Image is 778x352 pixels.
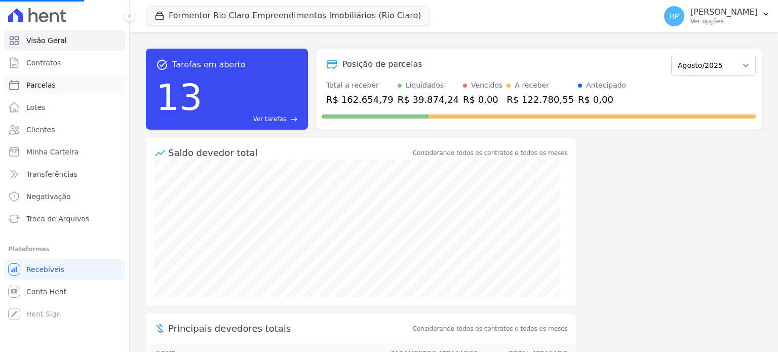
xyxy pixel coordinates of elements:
span: Recebíveis [26,264,64,275]
span: Principais devedores totais [168,322,411,335]
span: Ver tarefas [253,114,286,124]
p: [PERSON_NAME] [690,7,758,17]
button: Formentor Rio Claro Empreendimentos Imobiliários (Rio Claro) [146,6,430,25]
div: Vencidos [471,80,502,91]
div: A receber [515,80,549,91]
button: RP [PERSON_NAME] Ver opções [656,2,778,30]
div: Saldo devedor total [168,146,411,160]
div: R$ 0,00 [578,93,626,106]
a: Lotes [4,97,125,118]
a: Parcelas [4,75,125,95]
span: Contratos [26,58,61,68]
a: Contratos [4,53,125,73]
p: Ver opções [690,17,758,25]
div: Considerando todos os contratos e todos os meses [413,148,568,158]
span: Visão Geral [26,35,67,46]
a: Visão Geral [4,30,125,51]
a: Clientes [4,120,125,140]
a: Ver tarefas east [207,114,298,124]
div: Plataformas [8,243,121,255]
div: R$ 39.874,24 [398,93,459,106]
div: R$ 122.780,55 [507,93,574,106]
span: Minha Carteira [26,147,79,157]
div: Liquidados [406,80,444,91]
span: Conta Hent [26,287,66,297]
span: Troca de Arquivos [26,214,89,224]
span: RP [670,13,679,20]
span: east [290,115,298,123]
span: Parcelas [26,80,56,90]
div: 13 [156,71,203,124]
div: Posição de parcelas [342,58,422,70]
a: Transferências [4,164,125,184]
span: Clientes [26,125,55,135]
span: Considerando todos os contratos e todos os meses [413,324,568,333]
div: Total a receber [326,80,394,91]
a: Minha Carteira [4,142,125,162]
span: Negativação [26,191,71,202]
a: Conta Hent [4,282,125,302]
a: Recebíveis [4,259,125,280]
span: Transferências [26,169,77,179]
span: Tarefas em aberto [172,59,246,71]
a: Negativação [4,186,125,207]
span: task_alt [156,59,168,71]
div: R$ 162.654,79 [326,93,394,106]
div: R$ 0,00 [463,93,502,106]
a: Troca de Arquivos [4,209,125,229]
span: Lotes [26,102,46,112]
div: Antecipado [586,80,626,91]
